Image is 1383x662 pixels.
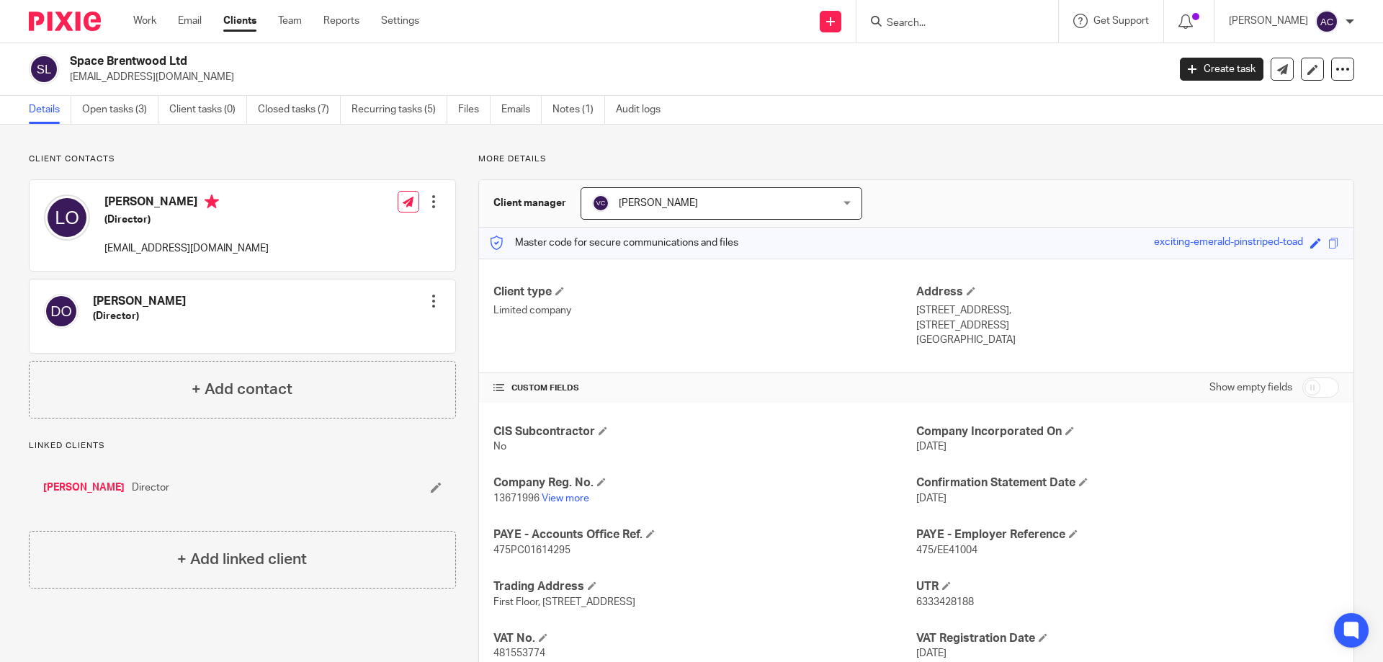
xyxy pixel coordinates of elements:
h4: Client type [493,285,916,300]
span: First Floor, [STREET_ADDRESS] [493,597,635,607]
h4: PAYE - Employer Reference [916,527,1339,542]
p: [STREET_ADDRESS], [916,303,1339,318]
p: Client contacts [29,153,456,165]
img: svg%3E [592,194,609,212]
a: Client tasks (0) [169,96,247,124]
span: Get Support [1093,16,1149,26]
span: [DATE] [916,493,946,504]
span: [DATE] [916,648,946,658]
span: 475PC01614295 [493,545,570,555]
a: View more [542,493,589,504]
i: Primary [205,194,219,209]
div: exciting-emerald-pinstriped-toad [1154,235,1303,251]
a: Emails [501,96,542,124]
p: More details [478,153,1354,165]
a: Closed tasks (7) [258,96,341,124]
h4: Address [916,285,1339,300]
h4: [PERSON_NAME] [93,294,186,309]
a: [PERSON_NAME] [43,480,125,495]
p: [PERSON_NAME] [1229,14,1308,28]
img: svg%3E [29,54,59,84]
h4: + Add contact [192,378,292,401]
a: Reports [323,14,359,28]
a: Settings [381,14,419,28]
p: [GEOGRAPHIC_DATA] [916,333,1339,347]
p: [EMAIL_ADDRESS][DOMAIN_NAME] [70,70,1158,84]
h4: Confirmation Statement Date [916,475,1339,491]
h4: + Add linked client [177,548,307,571]
span: 475/EE41004 [916,545,977,555]
span: 481553774 [493,648,545,658]
h4: Company Incorporated On [916,424,1339,439]
h4: [PERSON_NAME] [104,194,269,213]
a: Clients [223,14,256,28]
h3: Client manager [493,196,566,210]
span: No [493,442,506,452]
img: Pixie [29,12,101,31]
h4: VAT No. [493,631,916,646]
a: Work [133,14,156,28]
p: Linked clients [29,440,456,452]
h4: CIS Subcontractor [493,424,916,439]
img: svg%3E [44,294,79,328]
h2: Space Brentwood Ltd [70,54,941,69]
h5: (Director) [104,213,269,227]
p: Limited company [493,303,916,318]
p: Master code for secure communications and files [490,236,738,250]
span: [DATE] [916,442,946,452]
a: Team [278,14,302,28]
img: svg%3E [1315,10,1338,33]
input: Search [885,17,1015,30]
p: [EMAIL_ADDRESS][DOMAIN_NAME] [104,241,269,256]
span: 13671996 [493,493,540,504]
p: [STREET_ADDRESS] [916,318,1339,333]
a: Files [458,96,491,124]
a: Email [178,14,202,28]
h4: Trading Address [493,579,916,594]
a: Open tasks (3) [82,96,158,124]
h4: Company Reg. No. [493,475,916,491]
label: Show empty fields [1209,380,1292,395]
a: Notes (1) [552,96,605,124]
h4: CUSTOM FIELDS [493,383,916,394]
a: Audit logs [616,96,671,124]
h4: UTR [916,579,1339,594]
a: Details [29,96,71,124]
img: svg%3E [44,194,90,241]
span: [PERSON_NAME] [619,198,698,208]
h4: VAT Registration Date [916,631,1339,646]
h4: PAYE - Accounts Office Ref. [493,527,916,542]
a: Create task [1180,58,1263,81]
a: Recurring tasks (5) [352,96,447,124]
h5: (Director) [93,309,186,323]
span: 6333428188 [916,597,974,607]
span: Director [132,480,169,495]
